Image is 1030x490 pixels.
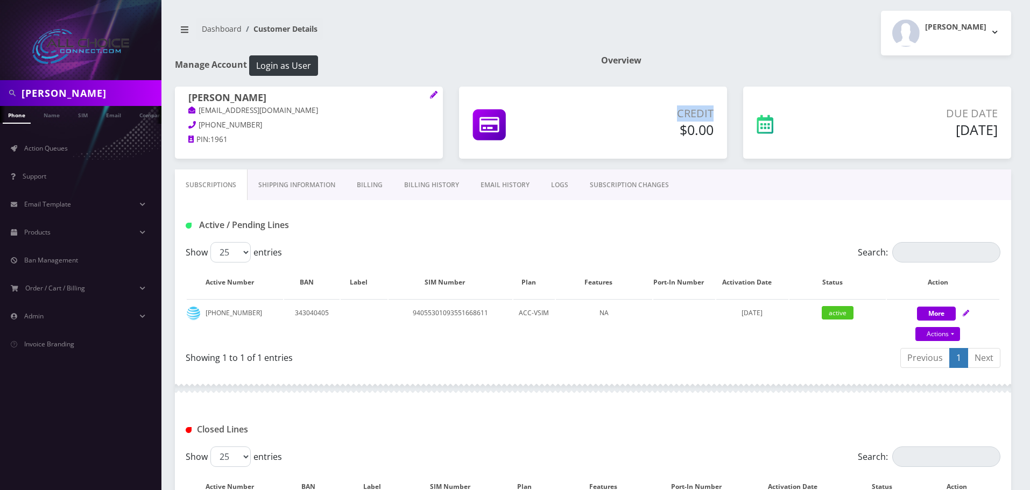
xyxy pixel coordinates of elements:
[188,134,210,145] a: PIN:
[188,92,429,105] h1: [PERSON_NAME]
[842,122,998,138] h5: [DATE]
[186,242,282,262] label: Show entries
[38,106,65,123] a: Name
[32,29,129,64] img: All Choice Connect
[917,307,956,321] button: More
[175,55,585,76] h1: Manage Account
[540,169,579,201] a: LOGS
[101,106,126,123] a: Email
[716,267,788,298] th: Activation Date: activate to sort column ascending
[579,169,680,201] a: SUBSCRIPTION CHANGES
[822,306,853,319] span: active
[186,424,447,435] h1: Closed Lines
[389,267,512,298] th: SIM Number: activate to sort column ascending
[199,120,262,130] span: [PHONE_NUMBER]
[393,169,470,201] a: Billing History
[900,348,950,368] a: Previous
[24,339,74,349] span: Invoice Branding
[210,446,251,467] select: Showentries
[580,122,714,138] h5: $0.00
[925,23,986,32] h2: [PERSON_NAME]
[25,283,85,293] span: Order / Cart / Billing
[580,105,714,122] p: Credit
[789,267,886,298] th: Status: activate to sort column ascending
[949,348,968,368] a: 1
[186,347,585,364] div: Showing 1 to 1 of 1 entries
[968,348,1000,368] a: Next
[22,83,159,103] input: Search in Company
[556,299,652,343] td: NA
[601,55,1011,66] h1: Overview
[186,446,282,467] label: Show entries
[134,106,170,123] a: Company
[175,18,585,48] nav: breadcrumb
[187,307,200,320] img: at&t.png
[248,169,346,201] a: Shipping Information
[470,169,540,201] a: EMAIL HISTORY
[73,106,93,123] a: SIM
[513,267,555,298] th: Plan: activate to sort column ascending
[556,267,652,298] th: Features: activate to sort column ascending
[858,446,1000,467] label: Search:
[653,267,715,298] th: Port-In Number: activate to sort column ascending
[742,308,763,317] span: [DATE]
[210,134,228,144] span: 1961
[186,427,192,433] img: Closed Lines
[513,299,555,343] td: ACC-VSIM
[23,172,46,181] span: Support
[187,267,283,298] th: Active Number: activate to sort column ascending
[187,299,283,343] td: [PHONE_NUMBER]
[3,106,31,124] a: Phone
[284,267,340,298] th: BAN: activate to sort column ascending
[887,267,999,298] th: Action: activate to sort column ascending
[24,228,51,237] span: Products
[858,242,1000,262] label: Search:
[346,169,393,201] a: Billing
[242,23,318,34] li: Customer Details
[915,327,960,341] a: Actions
[175,169,248,201] a: Subscriptions
[24,255,78,265] span: Ban Management
[892,242,1000,262] input: Search:
[842,105,998,122] p: Due Date
[24,200,71,209] span: Email Template
[892,446,1000,467] input: Search:
[24,311,44,321] span: Admin
[389,299,512,343] td: 94055301093551668611
[186,223,192,229] img: Active / Pending Lines
[188,105,318,116] a: [EMAIL_ADDRESS][DOMAIN_NAME]
[202,24,242,34] a: Dashboard
[341,267,387,298] th: Label: activate to sort column ascending
[881,11,1011,55] button: [PERSON_NAME]
[210,242,251,262] select: Showentries
[247,59,318,70] a: Login as User
[284,299,340,343] td: 343040405
[186,220,447,230] h1: Active / Pending Lines
[24,144,68,153] span: Action Queues
[249,55,318,76] button: Login as User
